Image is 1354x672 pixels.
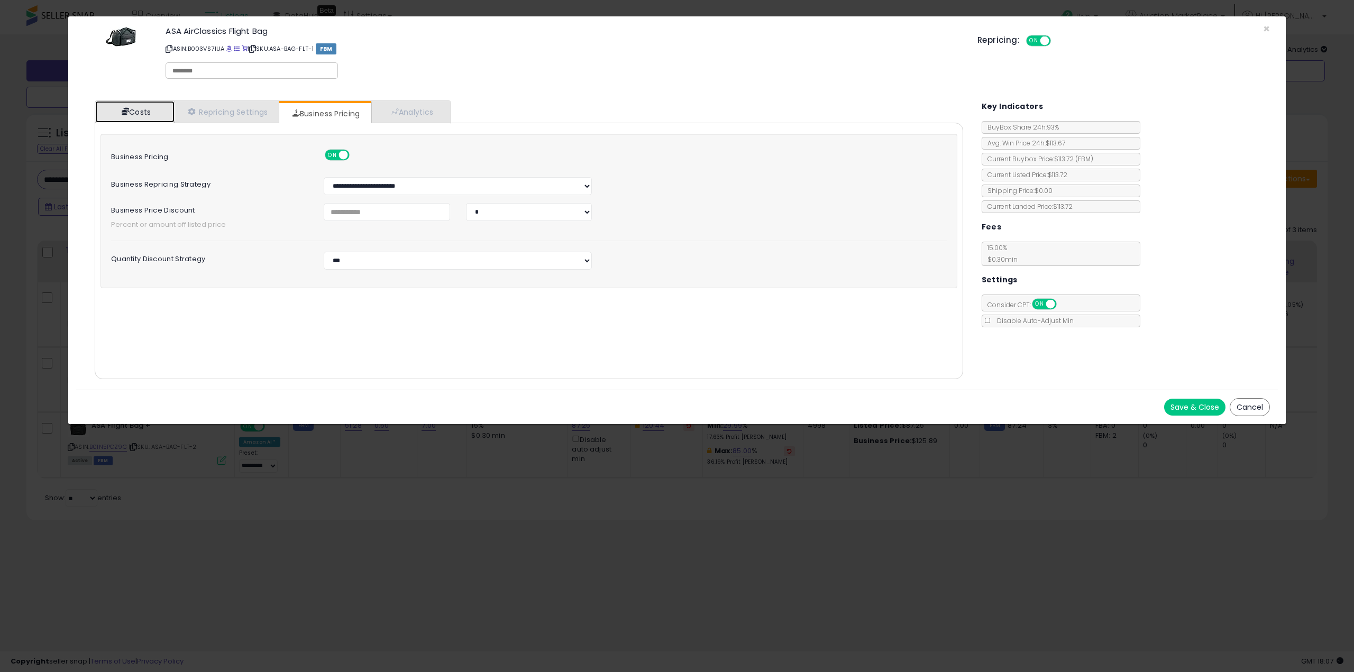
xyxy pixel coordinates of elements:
[982,255,1018,264] span: $0.30 min
[316,43,337,54] span: FBM
[234,44,240,53] a: All offer listings
[982,154,1093,163] span: Current Buybox Price:
[166,27,962,35] h3: ASA AirClassics Flight Bag
[1027,36,1040,45] span: ON
[103,252,316,263] label: Quantity Discount Strategy
[1075,154,1093,163] span: ( FBM )
[1055,300,1072,309] span: OFF
[103,177,316,188] label: Business Repricing Strategy
[103,150,316,161] label: Business Pricing
[103,203,316,214] label: Business Price Discount
[103,220,955,230] span: Percent or amount off listed price
[977,36,1020,44] h5: Repricing:
[175,101,279,123] a: Repricing Settings
[982,170,1067,179] span: Current Listed Price: $113.72
[166,40,962,57] p: ASIN: B003VS71UA | SKU: ASA-BAG-FLT-1
[982,243,1018,264] span: 15.00 %
[371,101,450,123] a: Analytics
[105,27,137,47] img: 41sDbXuj5pL._SL60_.jpg
[982,186,1053,195] span: Shipping Price: $0.00
[1054,154,1093,163] span: $113.72
[326,151,340,160] span: ON
[982,100,1044,113] h5: Key Indicators
[982,273,1018,287] h5: Settings
[95,101,175,123] a: Costs
[348,151,365,160] span: OFF
[1033,300,1046,309] span: ON
[982,220,1002,234] h5: Fees
[1230,398,1270,416] button: Cancel
[1049,36,1066,45] span: OFF
[279,103,371,124] a: Business Pricing
[982,300,1071,309] span: Consider CPT:
[982,202,1073,211] span: Current Landed Price: $113.72
[982,139,1065,148] span: Avg. Win Price 24h: $113.67
[226,44,232,53] a: BuyBox page
[992,316,1074,325] span: Disable Auto-Adjust Min
[1263,21,1270,36] span: ×
[982,123,1059,132] span: BuyBox Share 24h: 93%
[242,44,248,53] a: Your listing only
[1164,399,1225,416] button: Save & Close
